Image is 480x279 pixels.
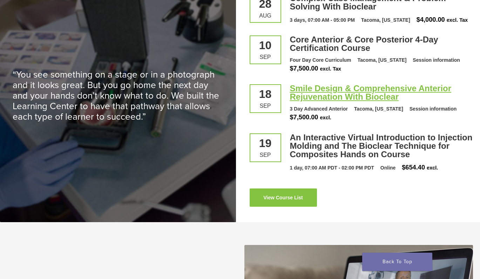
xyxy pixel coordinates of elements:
div: 1 day, 07:00 AM PDT - 02:00 PM PDT [290,164,374,172]
div: Aug [256,13,275,19]
span: excl. [320,115,331,120]
span: excl. Tax [320,66,341,72]
div: Sep [256,152,275,158]
div: Tacoma, [US_STATE] [354,105,403,113]
a: View Course List [250,188,317,207]
span: excl. Tax [447,17,468,23]
div: Online [380,164,396,172]
div: 19 [256,138,275,149]
div: 3 days, 07:00 AM - 05:00 PM [290,16,355,24]
a: An Interactive Virtual Introduction to Injection Molding and The Bioclear Technique for Composite... [290,133,473,159]
span: $654.40 [402,164,425,171]
div: Tacoma, [US_STATE] [357,57,406,64]
span: $4,000.00 [417,16,445,23]
div: 10 [256,40,275,51]
div: 18 [256,88,275,100]
div: 3 Day Advanced Anterior [290,105,348,113]
p: “You see something on a stage or in a photograph and it looks great. But you go home the next day... [13,69,223,122]
a: Smile Design & Comprehensive Anterior Rejuvenation With Bioclear [290,84,452,101]
div: Session information [410,105,457,113]
a: Back To Top [362,253,432,271]
div: Tacoma, [US_STATE] [361,16,410,24]
span: $7,500.00 [290,114,318,121]
div: Four Day Core Curriculum [290,57,351,64]
div: Session information [413,57,460,64]
span: $7,500.00 [290,65,318,72]
div: Sep [256,54,275,60]
span: excl. [427,165,438,171]
div: Sep [256,103,275,109]
a: Core Anterior & Core Posterior 4-Day Certification Course [290,35,438,53]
